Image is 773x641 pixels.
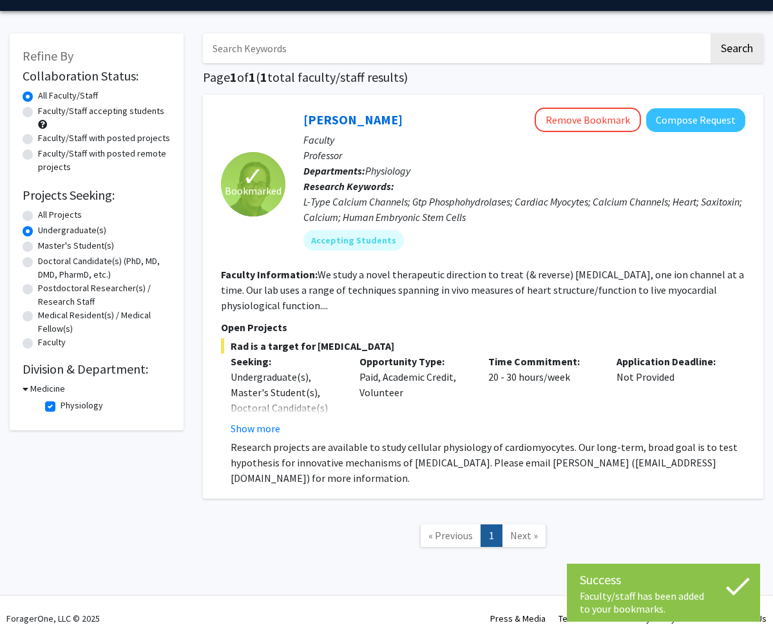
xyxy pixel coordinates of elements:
span: ✓ [242,170,264,183]
div: Success [580,570,747,589]
b: Faculty Information: [221,268,318,281]
label: Physiology [61,399,103,412]
label: Faculty/Staff with posted projects [38,131,170,145]
button: Compose Request to Jonathan Satin [646,108,745,132]
iframe: Chat [10,583,55,631]
a: Previous Page [420,524,481,547]
span: Refine By [23,48,73,64]
button: Remove Bookmark [535,108,641,132]
a: [PERSON_NAME] [303,111,403,128]
span: « Previous [428,529,473,542]
span: Rad is a target for [MEDICAL_DATA] [221,338,745,354]
label: All Projects [38,208,82,222]
div: L-Type Calcium Channels; Gtp Phosphohydrolases; Cardiac Myocytes; Calcium Channels; Heart; Saxito... [303,194,745,225]
label: Doctoral Candidate(s) (PhD, MD, DMD, PharmD, etc.) [38,254,171,282]
p: Seeking: [231,354,340,369]
p: Opportunity Type: [359,354,469,369]
label: Postdoctoral Researcher(s) / Research Staff [38,282,171,309]
span: 1 [260,69,267,85]
div: Faculty/staff has been added to your bookmarks. [580,589,747,615]
p: Time Commitment: [488,354,598,369]
nav: Page navigation [203,512,763,564]
a: Terms of Use [558,613,609,624]
span: Bookmarked [225,183,282,198]
button: Show more [231,421,280,436]
div: ForagerOne, LLC © 2025 [6,596,100,641]
a: Press & Media [490,613,546,624]
a: 1 [481,524,502,547]
h3: Medicine [30,382,65,396]
span: Physiology [365,164,410,177]
span: 1 [249,69,256,85]
h2: Collaboration Status: [23,68,171,84]
div: Undergraduate(s), Master's Student(s), Doctoral Candidate(s) (PhD, MD, DMD, PharmD, etc.), Postdo... [231,369,340,493]
mat-chip: Accepting Students [303,230,404,251]
label: All Faculty/Staff [38,89,98,102]
label: Medical Resident(s) / Medical Fellow(s) [38,309,171,336]
label: Undergraduate(s) [38,224,106,237]
b: Research Keywords: [303,180,394,193]
label: Faculty [38,336,66,349]
span: Next » [510,529,538,542]
input: Search Keywords [203,33,709,63]
fg-read-more: We study a novel therapeutic direction to treat (& reverse) [MEDICAL_DATA], one ion channel at a ... [221,268,744,312]
a: Next Page [502,524,546,547]
h1: Page of ( total faculty/staff results) [203,70,763,85]
b: Departments: [303,164,365,177]
div: Not Provided [607,354,736,436]
span: 1 [230,69,237,85]
label: Master's Student(s) [38,239,114,253]
button: Search [711,33,763,63]
p: Application Deadline: [616,354,726,369]
label: Faculty/Staff with posted remote projects [38,147,171,174]
div: Paid, Academic Credit, Volunteer [350,354,479,436]
label: Faculty/Staff accepting students [38,104,164,118]
p: Research projects are available to study cellular physiology of cardiomyocytes. Our long-term, br... [231,439,745,486]
p: Faculty [303,132,745,148]
h2: Division & Department: [23,361,171,377]
h2: Projects Seeking: [23,187,171,203]
p: Professor [303,148,745,163]
p: Open Projects [221,320,745,335]
div: 20 - 30 hours/week [479,354,607,436]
